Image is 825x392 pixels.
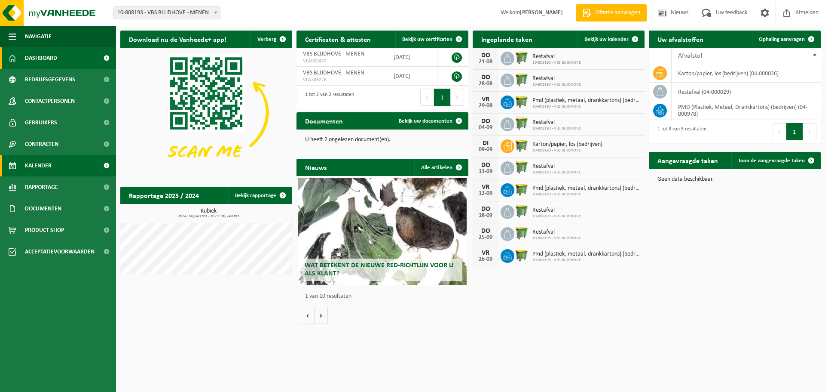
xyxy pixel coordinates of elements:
a: Wat betekent de nieuwe RED-richtlijn voor u als klant? [298,178,467,285]
td: [DATE] [387,67,437,86]
span: Contracten [25,133,58,155]
h2: Aangevraagde taken [649,152,727,169]
a: Alle artikelen [414,159,467,176]
img: WB-1100-HPE-GN-50 [514,248,529,262]
img: Download de VHEPlus App [120,48,292,177]
div: 21-08 [477,59,494,65]
button: Previous [773,123,786,140]
span: Contactpersonen [25,90,75,112]
img: WB-0770-HPE-GN-50 [514,116,529,131]
h2: Documenten [296,112,351,129]
td: restafval (04-000029) [672,83,821,101]
span: Wat betekent de nieuwe RED-richtlijn voor u als klant? [305,262,453,277]
p: U heeft 2 ongelezen document(en). [305,137,460,143]
div: 26-09 [477,256,494,262]
h2: Uw afvalstoffen [649,31,712,47]
span: Navigatie [25,26,52,47]
img: WB-0770-HPE-GN-50 [514,50,529,65]
div: 04-09 [477,125,494,131]
div: DO [477,206,494,213]
span: Rapportage [25,176,58,198]
span: Restafval [532,163,581,170]
div: 18-09 [477,213,494,219]
span: Offerte aanvragen [593,9,642,17]
span: Restafval [532,75,581,82]
div: VR [477,250,494,256]
img: WB-0770-HPE-GN-50 [514,72,529,87]
div: DO [477,74,494,81]
a: Bekijk rapportage [228,187,291,204]
span: 10-808193 - VBS BLIJDHOVE [532,60,581,65]
a: Bekijk uw kalender [577,31,644,48]
div: VR [477,96,494,103]
span: Acceptatievoorwaarden [25,241,95,262]
button: Volgende [315,307,328,324]
span: Gebruikers [25,112,57,133]
span: Bekijk uw kalender [584,37,629,42]
div: DO [477,162,494,169]
h2: Rapportage 2025 / 2024 [120,187,208,204]
span: Pmd (plastiek, metaal, drankkartons) (bedrijven) [532,97,640,104]
div: 11-09 [477,169,494,175]
div: 29-08 [477,103,494,109]
span: VBS BLIJDHOVE - MENEN [303,51,364,57]
span: Bekijk uw certificaten [402,37,452,42]
span: 10-808193 - VBS BLIJDHOVE [532,170,581,175]
div: 1 tot 3 van 3 resultaten [653,122,706,141]
div: 1 tot 2 van 2 resultaten [301,88,354,107]
img: WB-0770-HPE-GN-50 [514,160,529,175]
span: Verberg [257,37,276,42]
img: WB-1100-HPE-GN-50 [514,182,529,197]
button: Next [451,89,464,106]
div: 25-09 [477,235,494,241]
a: Toon de aangevraagde taken [731,152,820,169]
h2: Ingeplande taken [473,31,541,47]
h2: Certificaten & attesten [296,31,379,47]
a: Ophaling aanvragen [752,31,820,48]
a: Offerte aanvragen [576,4,647,22]
h2: Nieuws [296,159,335,176]
h2: Download nu de Vanheede+ app! [120,31,235,47]
span: 10-808193 - VBS BLIJDHOVE [532,192,640,197]
td: karton/papier, los (bedrijven) (04-000026) [672,64,821,83]
div: DO [477,52,494,59]
img: WB-0770-HPE-GN-50 [514,204,529,219]
span: 10-808193 - VBS BLIJDHOVE [532,258,640,263]
span: Restafval [532,229,581,236]
span: VBS BLIJDHOVE - MENEN [303,70,364,76]
span: Afvalstof [678,52,703,59]
span: Toon de aangevraagde taken [738,158,805,164]
span: Bedrijfsgegevens [25,69,75,90]
span: Documenten [25,198,61,219]
span: Bekijk uw documenten [399,118,452,124]
span: 10-808193 - VBS BLIJDHOVE - MENEN [114,7,220,19]
span: Ophaling aanvragen [759,37,805,42]
strong: [PERSON_NAME] [520,9,563,16]
div: 28-08 [477,81,494,87]
span: Product Shop [25,219,64,241]
span: 10-808193 - VBS BLIJDHOVE - MENEN [113,6,220,19]
button: 1 [434,89,451,106]
span: Dashboard [25,47,57,69]
a: Bekijk uw certificaten [395,31,467,48]
span: VLA706278 [303,77,380,83]
button: Vorige [301,307,315,324]
span: 10-808193 - VBS BLIJDHOVE [532,214,581,219]
span: Karton/papier, los (bedrijven) [532,141,602,148]
img: WB-0770-HPE-GN-50 [514,226,529,241]
span: VLA902422 [303,58,380,65]
div: DO [477,118,494,125]
button: Previous [420,89,434,106]
span: Restafval [532,207,581,214]
td: [DATE] [387,48,437,67]
span: 10-808193 - VBS BLIJDHOVE [532,126,581,131]
button: Verberg [251,31,291,48]
img: WB-1100-HPE-GN-50 [514,138,529,153]
span: 10-808193 - VBS BLIJDHOVE [532,148,602,153]
button: 1 [786,123,803,140]
h3: Kubiek [125,208,292,219]
span: Pmd (plastiek, metaal, drankkartons) (bedrijven) [532,251,640,258]
span: 2024: 68,640 m3 - 2025: 36,740 m3 [125,214,292,219]
div: DI [477,140,494,147]
div: 09-09 [477,147,494,153]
